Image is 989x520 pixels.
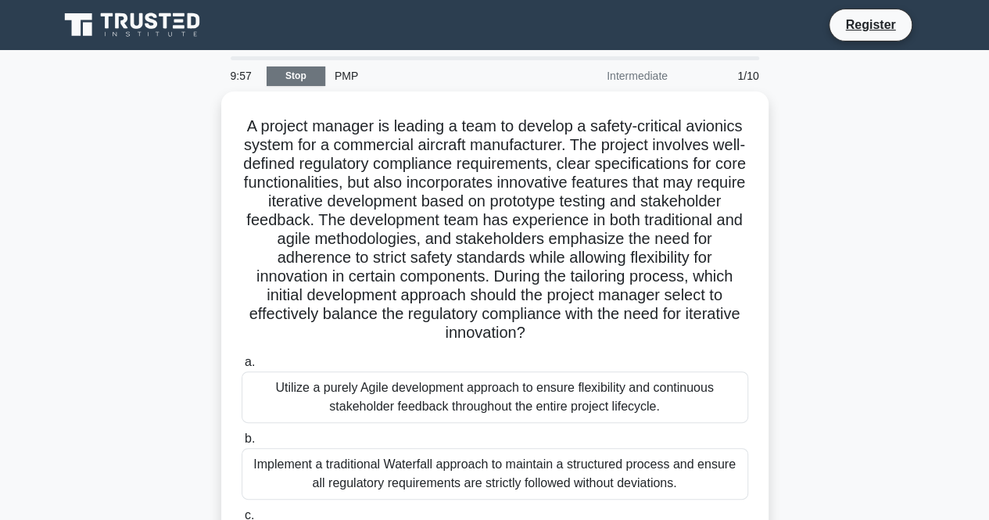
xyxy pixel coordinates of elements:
[267,66,325,86] a: Stop
[325,60,540,91] div: PMP
[836,15,905,34] a: Register
[242,448,748,500] div: Implement a traditional Waterfall approach to maintain a structured process and ensure all regula...
[245,432,255,445] span: b.
[540,60,677,91] div: Intermediate
[242,371,748,423] div: Utilize a purely Agile development approach to ensure flexibility and continuous stakeholder feed...
[245,355,255,368] span: a.
[677,60,769,91] div: 1/10
[240,117,750,343] h5: A project manager is leading a team to develop a safety-critical avionics system for a commercial...
[221,60,267,91] div: 9:57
